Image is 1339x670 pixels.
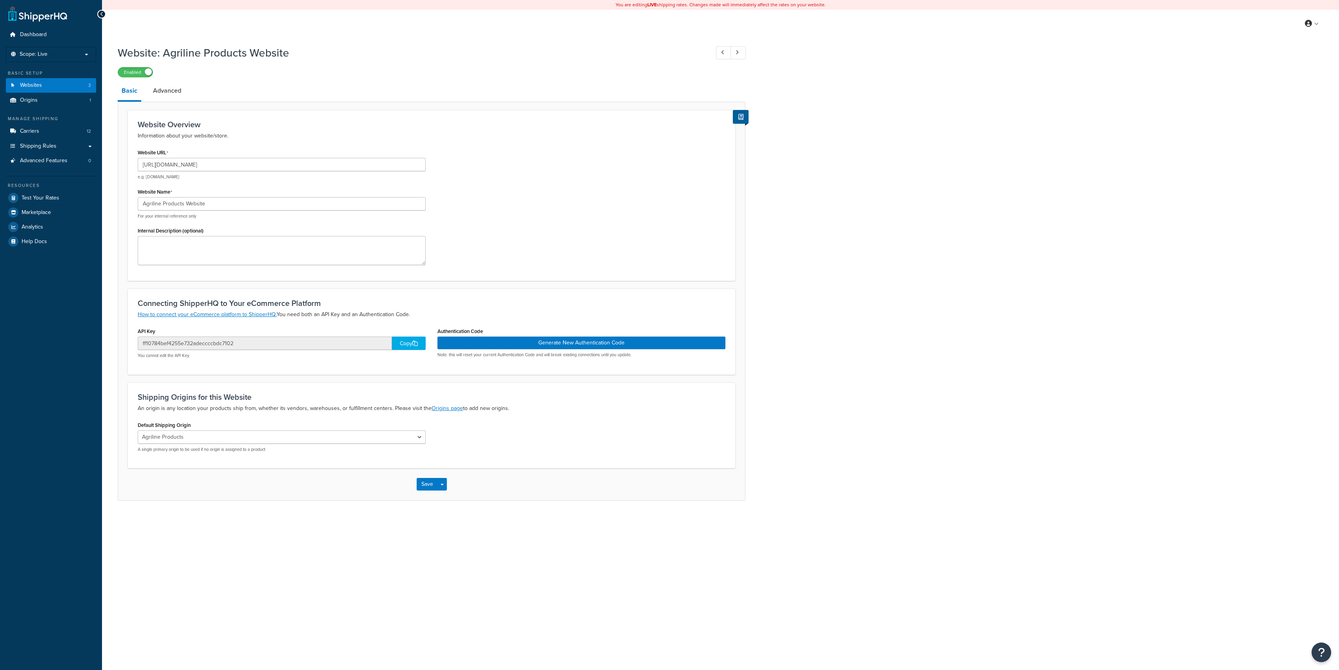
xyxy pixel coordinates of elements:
span: 12 [87,128,91,135]
label: Website Name [138,189,172,195]
a: Shipping Rules [6,139,96,154]
button: Generate New Authentication Code [437,337,725,349]
a: Marketplace [6,205,96,220]
span: 2 [88,82,91,89]
span: Test Your Rates [22,195,59,201]
span: Origins [20,97,38,104]
a: Origins page [432,404,463,412]
div: Resources [6,182,96,189]
h3: Shipping Origins for this Website [138,393,725,401]
a: How to connect your eCommerce platform to ShipperHQ. [138,310,277,319]
a: Origins1 [6,93,96,108]
b: LIVE [647,1,657,8]
label: Default Shipping Origin [138,422,191,428]
button: Open Resource Center [1312,643,1331,662]
div: Basic Setup [6,70,96,77]
button: Show Help Docs [733,110,749,124]
a: Basic [118,81,141,102]
a: Dashboard [6,27,96,42]
p: An origin is any location your products ship from, whether its vendors, warehouses, or fulfillmen... [138,404,725,413]
div: Copy [392,337,426,350]
span: Websites [20,82,42,89]
span: Shipping Rules [20,143,56,150]
li: Origins [6,93,96,108]
a: Help Docs [6,234,96,249]
span: Scope: Live [20,51,47,58]
h3: Connecting ShipperHQ to Your eCommerce Platform [138,299,725,308]
span: 1 [89,97,91,104]
label: Authentication Code [437,328,483,334]
button: Save [417,478,438,491]
a: Advanced [149,81,185,100]
a: Websites2 [6,78,96,93]
label: Enabled [118,68,153,77]
p: e.g. [DOMAIN_NAME] [138,174,426,180]
div: Manage Shipping [6,115,96,122]
span: Carriers [20,128,39,135]
p: For your internal reference only [138,213,426,219]
li: Carriers [6,124,96,139]
li: Websites [6,78,96,93]
a: Test Your Rates [6,191,96,205]
span: Analytics [22,224,43,231]
p: You need both an API Key and an Authentication Code. [138,310,725,319]
p: Note: this will reset your current Authentication Code and will break existing connections until ... [437,352,725,358]
label: API Key [138,328,155,334]
p: You cannot edit the API Key [138,353,426,359]
span: Advanced Features [20,157,67,164]
span: Dashboard [20,31,47,38]
a: Carriers12 [6,124,96,139]
label: Internal Description (optional) [138,228,204,234]
span: 0 [88,157,91,164]
p: Information about your website/store. [138,131,725,141]
a: Next Record [731,46,746,59]
a: Advanced Features0 [6,154,96,168]
label: Website URL [138,150,168,156]
a: Previous Record [716,46,731,59]
span: Help Docs [22,238,47,245]
li: Advanced Features [6,154,96,168]
span: Marketplace [22,209,51,216]
p: A single primary origin to be used if no origin is assigned to a product [138,447,426,452]
a: Analytics [6,220,96,234]
h1: Website: Agriline Products Website [118,45,701,60]
h3: Website Overview [138,120,725,129]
